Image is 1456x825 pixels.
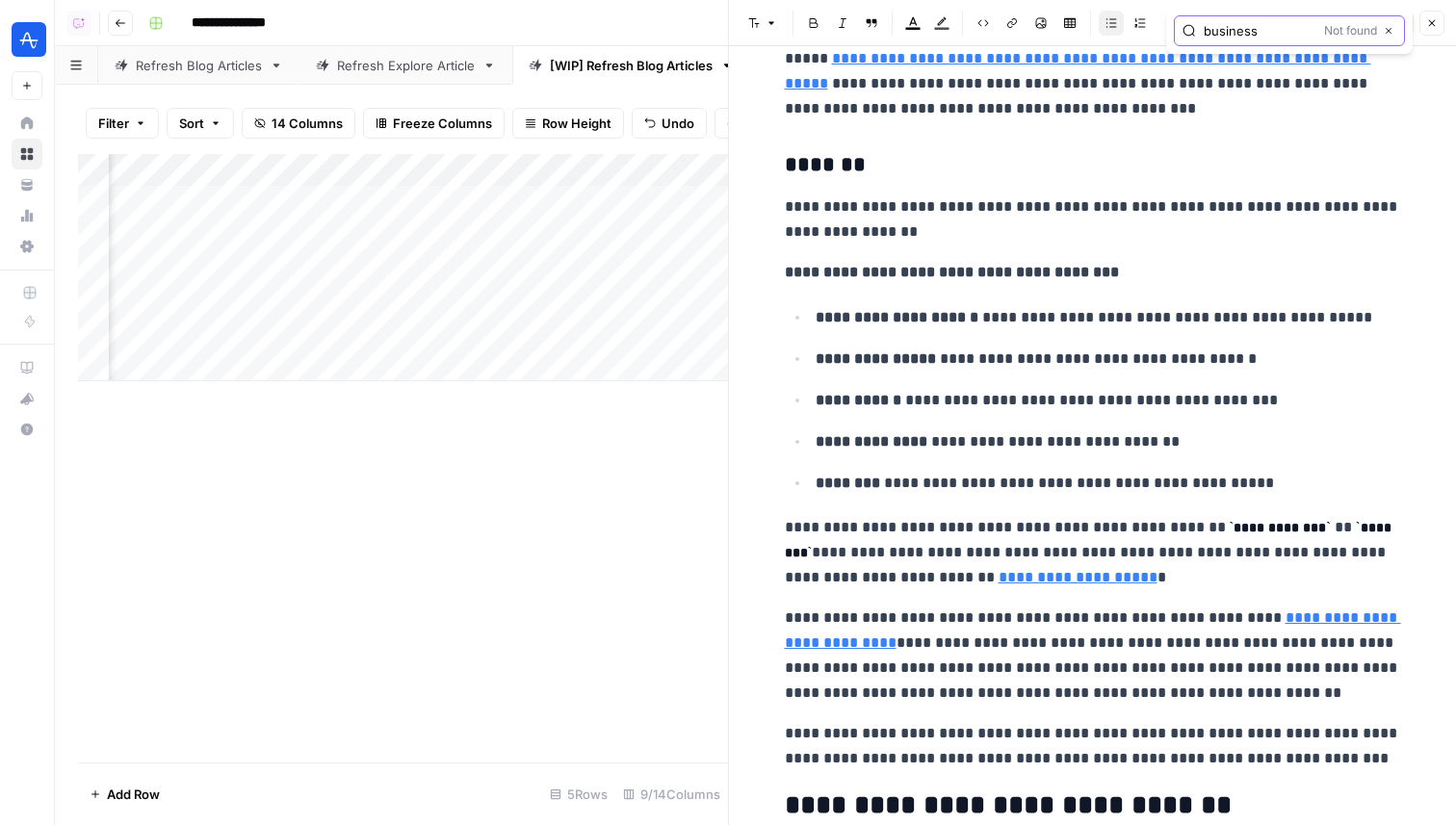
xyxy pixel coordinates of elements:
[542,114,611,133] span: Row Height
[12,383,42,414] button: What's new?
[12,22,46,57] img: Amplitude Logo
[542,779,615,810] div: 5 Rows
[86,108,159,139] button: Filter
[632,108,707,139] button: Undo
[12,414,42,445] button: Help + Support
[179,114,204,133] span: Sort
[167,108,234,139] button: Sort
[12,200,42,231] a: Usage
[512,46,750,85] a: [WIP] Refresh Blog Articles
[136,56,262,75] div: Refresh Blog Articles
[78,779,171,810] button: Add Row
[13,384,41,413] div: What's new?
[550,56,713,75] div: [WIP] Refresh Blog Articles
[12,231,42,262] a: Settings
[1204,21,1316,40] input: Search
[12,139,42,169] a: Browse
[12,352,42,383] a: AirOps Academy
[299,46,512,85] a: Refresh Explore Article
[363,108,505,139] button: Freeze Columns
[98,46,299,85] a: Refresh Blog Articles
[272,114,343,133] span: 14 Columns
[12,169,42,200] a: Your Data
[662,114,694,133] span: Undo
[107,785,160,804] span: Add Row
[512,108,624,139] button: Row Height
[1324,22,1377,39] span: Not found
[12,108,42,139] a: Home
[242,108,355,139] button: 14 Columns
[12,15,42,64] button: Workspace: Amplitude
[337,56,475,75] div: Refresh Explore Article
[393,114,492,133] span: Freeze Columns
[98,114,129,133] span: Filter
[615,779,728,810] div: 9/14 Columns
